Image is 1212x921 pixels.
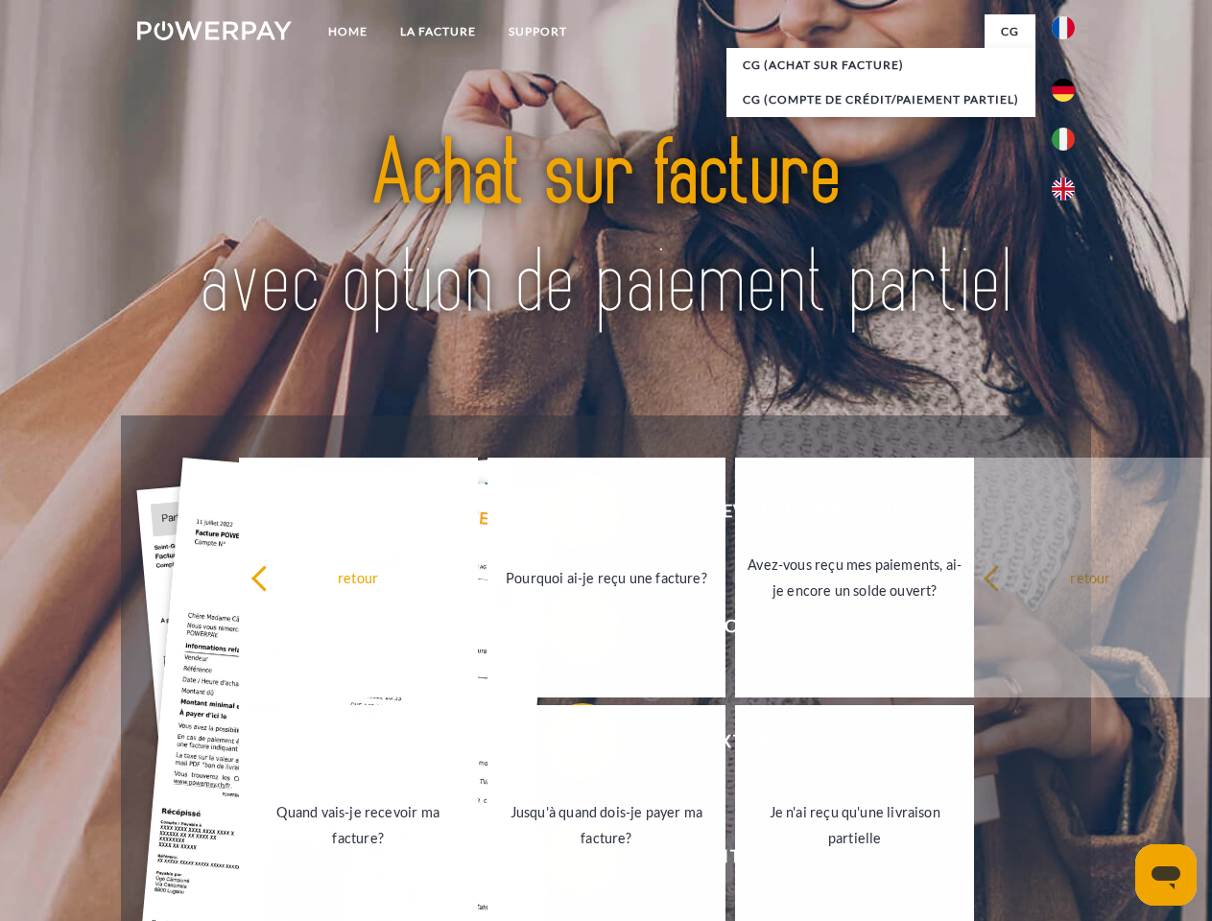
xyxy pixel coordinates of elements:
[747,552,962,603] div: Avez-vous reçu mes paiements, ai-je encore un solde ouvert?
[1052,177,1075,201] img: en
[735,458,974,697] a: Avez-vous reçu mes paiements, ai-je encore un solde ouvert?
[137,21,292,40] img: logo-powerpay-white.svg
[1135,844,1197,906] iframe: Bouton de lancement de la fenêtre de messagerie
[983,564,1199,590] div: retour
[1052,79,1075,102] img: de
[499,564,715,590] div: Pourquoi ai-je reçu une facture?
[726,48,1035,83] a: CG (achat sur facture)
[384,14,492,49] a: LA FACTURE
[250,799,466,851] div: Quand vais-je recevoir ma facture?
[1052,16,1075,39] img: fr
[985,14,1035,49] a: CG
[499,799,715,851] div: Jusqu'à quand dois-je payer ma facture?
[492,14,583,49] a: Support
[747,799,962,851] div: Je n'ai reçu qu'une livraison partielle
[183,92,1029,367] img: title-powerpay_fr.svg
[250,564,466,590] div: retour
[726,83,1035,117] a: CG (Compte de crédit/paiement partiel)
[312,14,384,49] a: Home
[1052,128,1075,151] img: it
